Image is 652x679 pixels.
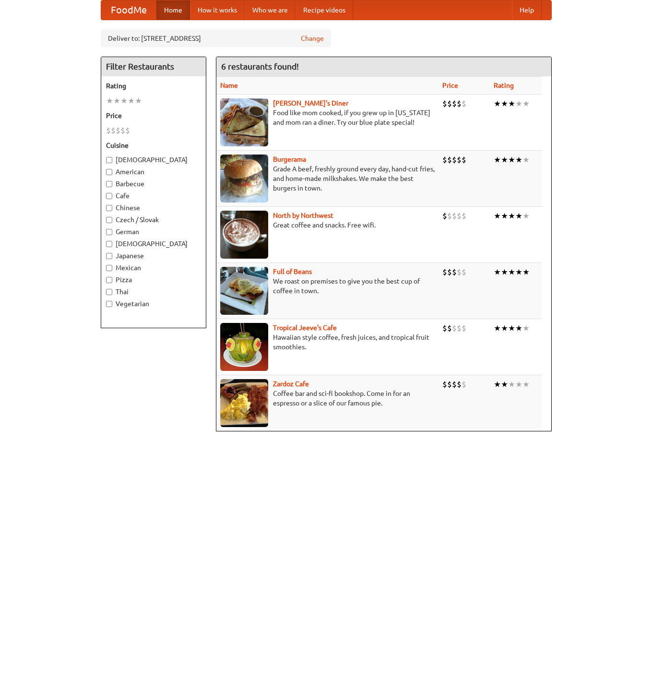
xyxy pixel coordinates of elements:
[501,379,508,390] li: ★
[106,251,201,261] label: Japanese
[106,301,112,307] input: Vegetarian
[442,211,447,221] li: $
[120,95,128,106] li: ★
[515,323,522,334] li: ★
[106,205,112,211] input: Chinese
[106,125,111,136] li: $
[106,181,112,187] input: Barbecue
[442,82,458,89] a: Price
[106,299,201,309] label: Vegetarian
[106,229,112,235] input: German
[442,323,447,334] li: $
[457,379,462,390] li: $
[106,111,201,120] h5: Price
[106,203,201,213] label: Chinese
[494,155,501,165] li: ★
[273,380,309,388] b: Zardoz Cafe
[220,82,238,89] a: Name
[106,217,112,223] input: Czech / Slovak
[220,276,435,296] p: We roast on premises to give you the best cup of coffee in town.
[128,95,135,106] li: ★
[301,34,324,43] a: Change
[447,379,452,390] li: $
[522,267,530,277] li: ★
[452,379,457,390] li: $
[273,324,337,332] a: Tropical Jeeve's Cafe
[106,179,201,189] label: Barbecue
[273,155,306,163] b: Burgerama
[220,323,268,371] img: jeeves.jpg
[515,211,522,221] li: ★
[501,323,508,334] li: ★
[447,98,452,109] li: $
[106,289,112,295] input: Thai
[512,0,542,20] a: Help
[457,98,462,109] li: $
[190,0,245,20] a: How it works
[452,155,457,165] li: $
[220,267,268,315] img: beans.jpg
[452,98,457,109] li: $
[125,125,130,136] li: $
[508,98,515,109] li: ★
[101,0,156,20] a: FoodMe
[447,267,452,277] li: $
[245,0,296,20] a: Who we are
[522,211,530,221] li: ★
[508,211,515,221] li: ★
[220,220,435,230] p: Great coffee and snacks. Free wifi.
[106,215,201,225] label: Czech / Slovak
[442,379,447,390] li: $
[106,253,112,259] input: Japanese
[106,227,201,237] label: German
[220,98,268,146] img: sallys.jpg
[515,155,522,165] li: ★
[501,267,508,277] li: ★
[452,323,457,334] li: $
[273,99,348,107] a: [PERSON_NAME]'s Diner
[296,0,353,20] a: Recipe videos
[116,125,120,136] li: $
[106,167,201,177] label: American
[220,108,435,127] p: Food like mom cooked, if you grew up in [US_STATE] and mom ran a diner. Try our blue plate special!
[111,125,116,136] li: $
[447,211,452,221] li: $
[113,95,120,106] li: ★
[273,268,312,275] a: Full of Beans
[501,98,508,109] li: ★
[457,211,462,221] li: $
[452,267,457,277] li: $
[220,379,268,427] img: zardoz.jpg
[135,95,142,106] li: ★
[501,211,508,221] li: ★
[447,323,452,334] li: $
[106,287,201,297] label: Thai
[494,98,501,109] li: ★
[106,169,112,175] input: American
[522,98,530,109] li: ★
[106,263,201,273] label: Mexican
[442,98,447,109] li: $
[494,379,501,390] li: ★
[515,98,522,109] li: ★
[106,155,201,165] label: [DEMOGRAPHIC_DATA]
[462,267,466,277] li: $
[106,239,201,249] label: [DEMOGRAPHIC_DATA]
[220,211,268,259] img: north.jpg
[442,155,447,165] li: $
[220,155,268,203] img: burgerama.jpg
[494,211,501,221] li: ★
[462,211,466,221] li: $
[106,141,201,150] h5: Cuisine
[273,212,333,219] a: North by Northwest
[508,323,515,334] li: ★
[494,82,514,89] a: Rating
[457,267,462,277] li: $
[442,267,447,277] li: $
[106,193,112,199] input: Cafe
[522,379,530,390] li: ★
[508,379,515,390] li: ★
[494,323,501,334] li: ★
